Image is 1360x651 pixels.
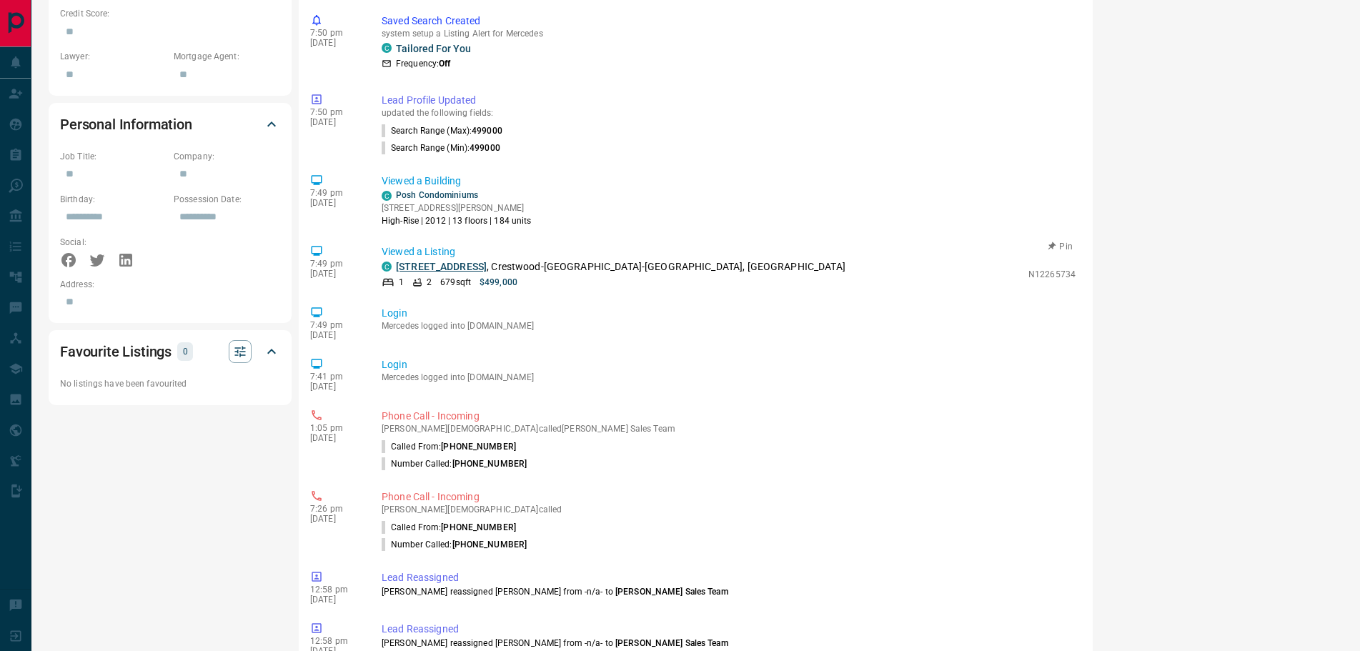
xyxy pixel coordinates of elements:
[382,43,392,53] div: condos.ca
[60,236,167,249] p: Social:
[382,585,1076,598] p: [PERSON_NAME] reassigned [PERSON_NAME] from -n/a- to
[382,191,392,201] div: condos.ca
[382,490,1076,505] p: Phone Call - Incoming
[382,570,1076,585] p: Lead Reassigned
[470,143,500,153] span: 499000
[60,340,172,363] h2: Favourite Listings
[310,585,360,595] p: 12:58 pm
[396,43,471,54] a: Tailored For You
[382,29,1076,39] p: system setup a Listing Alert for Mercedes
[382,174,1076,189] p: Viewed a Building
[382,521,516,534] p: Called From:
[382,306,1076,321] p: Login
[60,7,280,20] p: Credit Score:
[310,433,360,443] p: [DATE]
[60,193,167,206] p: Birthday:
[382,505,1076,515] p: [PERSON_NAME][DEMOGRAPHIC_DATA] called
[60,113,192,136] h2: Personal Information
[382,108,1076,118] p: updated the following fields:
[310,504,360,514] p: 7:26 pm
[310,320,360,330] p: 7:49 pm
[310,514,360,524] p: [DATE]
[441,522,516,532] span: [PHONE_NUMBER]
[310,117,360,127] p: [DATE]
[60,278,280,291] p: Address:
[382,424,1076,434] p: [PERSON_NAME][DEMOGRAPHIC_DATA] called [PERSON_NAME] Sales Team
[382,93,1076,108] p: Lead Profile Updated
[310,330,360,340] p: [DATE]
[439,59,450,69] strong: Off
[182,344,189,359] p: 0
[396,190,478,200] a: Posh Condominiums
[1028,268,1076,281] p: N12265734
[60,377,280,390] p: No listings have been favourited
[310,595,360,605] p: [DATE]
[382,124,502,137] p: Search Range (Max) :
[382,538,527,551] p: Number Called:
[396,259,845,274] p: , Crestwood-[GEOGRAPHIC_DATA]-[GEOGRAPHIC_DATA], [GEOGRAPHIC_DATA]
[310,423,360,433] p: 1:05 pm
[174,193,280,206] p: Possession Date:
[472,126,502,136] span: 499000
[382,440,516,453] p: Called From:
[452,459,527,469] span: [PHONE_NUMBER]
[382,321,1076,331] p: Mercedes logged into [DOMAIN_NAME]
[310,38,360,48] p: [DATE]
[60,50,167,63] p: Lawyer:
[310,28,360,38] p: 7:50 pm
[310,636,360,646] p: 12:58 pm
[396,57,450,70] p: Frequency:
[310,382,360,392] p: [DATE]
[60,107,280,141] div: Personal Information
[382,409,1076,424] p: Phone Call - Incoming
[310,188,360,198] p: 7:49 pm
[382,357,1076,372] p: Login
[615,638,728,648] span: [PERSON_NAME] Sales Team
[310,372,360,382] p: 7:41 pm
[399,276,404,289] p: 1
[382,637,1076,650] p: [PERSON_NAME] reassigned [PERSON_NAME] from -n/a- to
[382,214,532,227] p: High-Rise | 2012 | 13 floors | 184 units
[382,372,1076,382] p: Mercedes logged into [DOMAIN_NAME]
[310,269,360,279] p: [DATE]
[440,276,471,289] p: 679 sqft
[310,107,360,117] p: 7:50 pm
[60,150,167,163] p: Job Title:
[382,457,527,470] p: Number Called:
[382,622,1076,637] p: Lead Reassigned
[310,259,360,269] p: 7:49 pm
[1040,240,1081,253] button: Pin
[174,150,280,163] p: Company:
[452,540,527,550] span: [PHONE_NUMBER]
[310,198,360,208] p: [DATE]
[615,587,728,597] span: [PERSON_NAME] Sales Team
[60,334,280,369] div: Favourite Listings0
[382,14,1076,29] p: Saved Search Created
[174,50,280,63] p: Mortgage Agent:
[382,141,500,154] p: Search Range (Min) :
[480,276,517,289] p: $499,000
[427,276,432,289] p: 2
[396,261,487,272] a: [STREET_ADDRESS]
[382,262,392,272] div: condos.ca
[382,202,532,214] p: [STREET_ADDRESS][PERSON_NAME]
[382,244,1076,259] p: Viewed a Listing
[441,442,516,452] span: [PHONE_NUMBER]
